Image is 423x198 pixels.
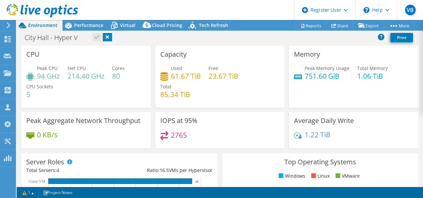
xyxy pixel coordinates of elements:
text: Guest VM [29,179,45,184]
span: Free [209,65,218,71]
h4: 1.22 TiB [305,131,331,138]
span: Cloud Pricing [152,22,182,28]
h4: 61.67 TiB [171,72,201,80]
h4: 5 [26,91,53,98]
li: Linux [310,172,330,180]
span: Tech Refresh [199,22,228,28]
span: Total [160,83,171,90]
span: CPU Sockets [26,83,53,90]
a: Share [326,20,353,31]
svg: \n [363,7,369,13]
span: VB [405,5,416,15]
h3: Average Daily Write [294,117,354,124]
h1: City Hall - Hyper V [22,34,88,41]
h4: 1.06 TiB [357,72,388,80]
div: Ratio: VMs per Hypervisor [119,167,212,174]
span: Environment [28,22,58,28]
a: Print [390,33,413,42]
li: Windows [277,172,305,180]
h4: 2765 [171,131,187,139]
h4: 751.60 GiB [305,72,350,80]
h4: 23.67 TiB [209,72,238,80]
a: Reports [295,20,327,31]
span: Cores [112,65,125,71]
a: Export [353,20,384,31]
span: Virtual [120,22,135,28]
div: Total Servers: [26,167,119,174]
span: Peak CPU [37,65,58,71]
a: 1 [18,188,39,197]
span: Total Memory [357,65,388,71]
span: Peak Memory Usage [305,65,350,71]
h3: Memory [294,51,320,58]
span: Performance [74,22,103,28]
h4: 85.34 TiB [160,91,190,98]
span: Net CPU [68,65,86,71]
span: Used [171,65,182,71]
h4: 80 [112,72,125,80]
h3: Top Operating Systems [227,158,413,166]
h4: 214.40 GHz [68,72,104,80]
span: 4 [57,167,59,173]
h3: Server Roles [26,158,64,166]
h3: CPU [26,51,40,58]
h3: Capacity [160,51,187,58]
text: 66 [196,180,199,183]
h3: IOPS at 95% [160,117,198,124]
span: 16.5 [160,167,169,173]
a: More [384,20,415,31]
h4: 0 KB/s [37,131,58,138]
li: VMware [334,172,360,180]
a: Project Notes [38,188,77,197]
h3: Peak Aggregate Network Throughput [26,117,140,124]
h4: 94 GHz [37,72,60,80]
